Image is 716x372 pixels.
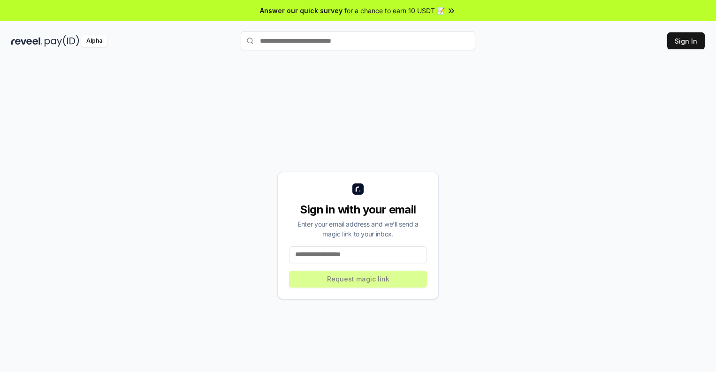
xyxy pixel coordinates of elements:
[45,35,79,47] img: pay_id
[352,183,364,195] img: logo_small
[81,35,107,47] div: Alpha
[667,32,705,49] button: Sign In
[260,6,343,15] span: Answer our quick survey
[11,35,43,47] img: reveel_dark
[344,6,445,15] span: for a chance to earn 10 USDT 📝
[289,202,427,217] div: Sign in with your email
[289,219,427,239] div: Enter your email address and we’ll send a magic link to your inbox.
